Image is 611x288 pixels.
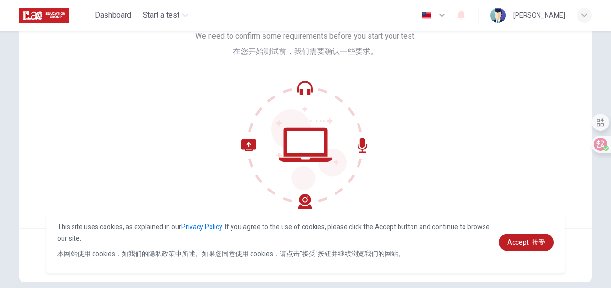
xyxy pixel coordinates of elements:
img: en [421,12,432,19]
a: dismiss cookie message [499,234,554,251]
a: Privacy Policy [181,223,222,231]
span: This site uses cookies, as explained in our . If you agree to the use of cookies, please click th... [57,223,490,257]
div: [PERSON_NAME] [513,10,565,21]
font: 接受 [532,238,545,246]
a: ILAC logo [19,6,91,25]
span: We need to confirm some requirements before you start your test. [195,31,416,61]
span: Dashboard [95,10,131,21]
span: Accept [507,238,545,246]
button: Start a test [139,7,192,24]
span: Start a test [143,10,179,21]
img: ILAC logo [19,6,69,25]
img: Profile picture [490,8,506,23]
font: 本网站使用 cookies，如我们的隐私政策中所述。如果您同意使用 cookies，请点击"接受"按钮并继续浏览我们的网站。 [57,250,405,257]
font: 在您开始测试前，我们需要确认一些要求。 [233,47,378,56]
div: cookieconsent [46,212,565,273]
button: Dashboard [91,7,135,24]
